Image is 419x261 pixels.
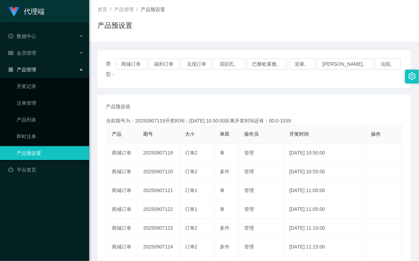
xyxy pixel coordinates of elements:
h1: 代理端 [24,0,45,23]
span: 首页 [98,7,107,12]
td: 商城订单 [106,181,138,200]
td: 20250907119 [138,144,179,163]
td: 商城订单 [106,163,138,181]
span: 类型： [106,58,116,79]
a: 即时注单 [17,129,84,143]
img: logo.9652507e.png [8,7,20,17]
button: 屈臣氏。 [214,58,245,70]
a: 代理端 [8,8,45,14]
td: 管理 [239,163,284,181]
td: 管理 [239,181,284,200]
button: 商城订单 [116,58,146,70]
span: 订单2 [185,225,197,231]
td: 管理 [239,144,284,163]
span: 产品预设值 [106,103,130,110]
i: 图标： AppStore-O [8,67,13,72]
td: [DATE] 11:10:00 [284,219,366,238]
span: 订单1 [185,188,197,193]
span: 操作 [371,131,381,137]
td: 20250907124 [138,238,179,256]
span: 开奖时间 [289,131,309,137]
span: 订单2 [185,150,197,156]
button: 宜家。 [289,58,315,70]
span: 产品预设置 [141,7,165,12]
td: 20250907122 [138,200,179,219]
span: 订单2 [185,244,197,250]
td: 商城订单 [106,219,138,238]
span: 多件 [220,225,230,231]
font: 会员管理 [17,50,36,56]
span: 操作员 [244,131,259,137]
span: 单 [220,188,225,193]
td: 商城订单 [106,238,138,256]
span: 产品管理 [114,7,134,12]
font: 数据中心 [17,33,36,39]
td: 管理 [239,200,284,219]
font: 产品管理 [17,67,36,72]
h1: 产品预设置 [98,20,132,31]
td: 商城订单 [106,200,138,219]
span: 大小 [185,131,195,137]
td: 20250907121 [138,181,179,200]
button: [PERSON_NAME]。 [317,58,373,70]
td: [DATE] 11:00:00 [284,181,366,200]
div: 当前期号为：20250907119开奖时间：[DATE] 10:50:00距离开奖时间还有：00:0-1539 [106,117,402,125]
button: 巴黎欧莱雅。 [247,58,287,70]
span: 订单1 [185,206,197,212]
a: 产品列表 [17,113,84,127]
td: [DATE] 11:15:00 [284,238,366,256]
button: 法院。 [375,58,401,70]
td: 20250907120 [138,163,179,181]
a: 图标： 仪表板平台首页 [8,163,84,177]
a: 产品预设置 [17,146,84,160]
span: 产品 [112,131,122,137]
a: 注单管理 [17,96,84,110]
span: 单 [220,206,225,212]
span: 期号 [143,131,153,137]
td: 20250907123 [138,219,179,238]
span: 多件 [220,244,230,250]
span: 多件 [220,169,230,174]
i: 图标： check-circle-o [8,34,13,39]
i: 图标： 设置 [408,72,416,80]
td: [DATE] 10:50:00 [284,144,366,163]
a: 开奖记录 [17,79,84,93]
td: [DATE] 10:55:00 [284,163,366,181]
button: 兑现订单 [181,58,212,70]
button: 福利订单 [148,58,179,70]
td: 管理 [239,238,284,256]
span: 订单2 [185,169,197,174]
i: 图标： table [8,50,13,55]
span: 单双 [220,131,230,137]
td: [DATE] 11:05:00 [284,200,366,219]
span: / [137,7,138,12]
td: 商城订单 [106,144,138,163]
td: 管理 [239,219,284,238]
span: / [110,7,111,12]
span: 单 [220,150,225,156]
